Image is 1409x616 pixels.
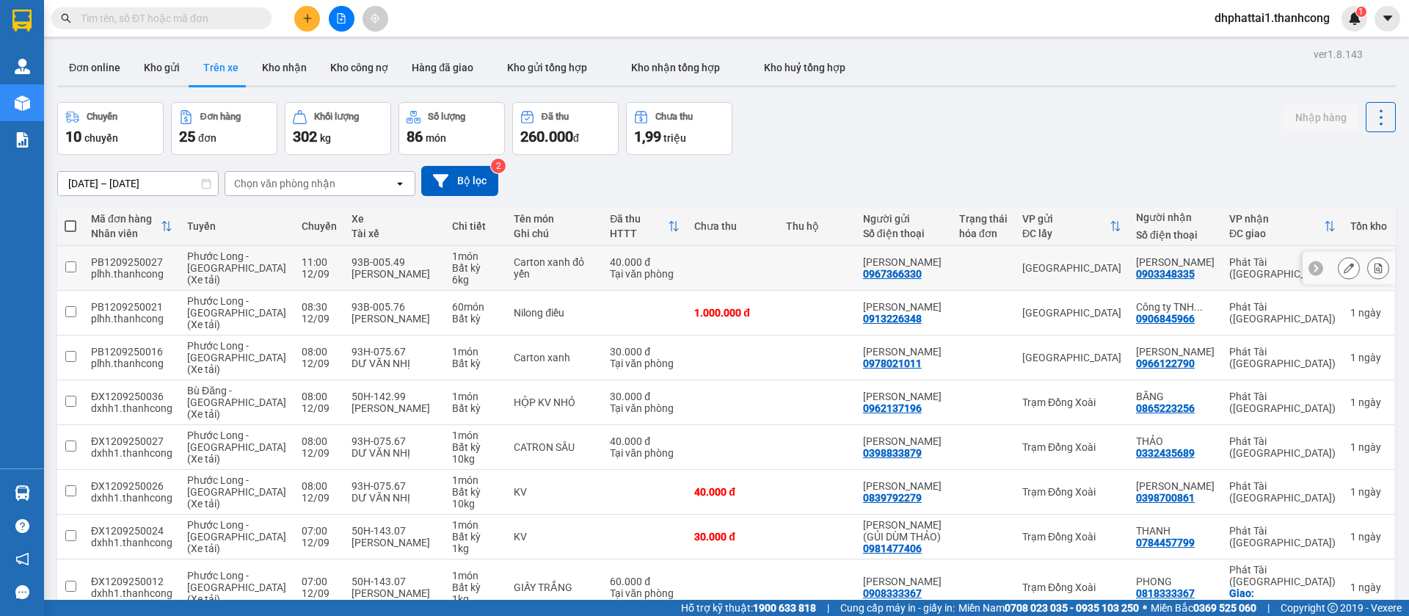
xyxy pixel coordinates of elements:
[314,112,359,122] div: Khối lượng
[363,6,388,32] button: aim
[542,112,569,122] div: Đã thu
[1358,531,1381,543] span: ngày
[352,492,437,504] div: DƯ VĂN NHỊ
[329,6,354,32] button: file-add
[200,112,241,122] div: Đơn hàng
[302,256,337,268] div: 11:00
[1136,537,1195,548] div: 0784457799
[520,128,573,145] span: 260.000
[302,220,337,232] div: Chuyến
[610,447,680,459] div: Tại văn phòng
[91,228,161,239] div: Nhân viên
[15,59,30,74] img: warehouse-icon
[15,552,29,566] span: notification
[631,62,720,73] span: Kho nhận tổng hợp
[198,132,216,144] span: đơn
[293,128,317,145] span: 302
[863,313,922,325] div: 0913226348
[753,602,816,614] strong: 1900 633 818
[352,358,437,369] div: DƯ VĂN NHỊ
[1350,307,1387,319] div: 1
[132,50,192,85] button: Kho gửi
[1193,602,1256,614] strong: 0369 525 060
[959,228,1008,239] div: hóa đơn
[1136,402,1195,414] div: 0865223256
[491,159,506,173] sup: 2
[1222,207,1343,246] th: Toggle SortBy
[400,50,485,85] button: Hàng đã giao
[610,256,680,268] div: 40.000 đ
[863,346,944,358] div: Mai Thanh Phương
[394,178,406,189] svg: open
[514,256,595,280] div: Carton xanh đỏ yến
[91,346,172,358] div: PB1209250016
[602,207,687,246] th: Toggle SortBy
[507,62,587,73] span: Kho gửi tổng hợp
[187,385,286,420] span: Bù Đăng - [GEOGRAPHIC_DATA] (Xe tải)
[863,358,922,369] div: 0978021011
[428,112,465,122] div: Số lượng
[863,576,944,587] div: NGÔ XUÂN PHƯƠNG
[91,447,172,459] div: dxhh1.thanhcong
[514,396,595,408] div: HỘP KV NHỎ
[84,132,118,144] span: chuyến
[352,587,437,599] div: [PERSON_NAME]
[840,600,955,616] span: Cung cấp máy in - giấy in:
[1358,352,1381,363] span: ngày
[610,391,680,402] div: 30.000 đ
[187,570,286,605] span: Phước Long - [GEOGRAPHIC_DATA] (Xe tải)
[1136,358,1195,369] div: 0966122790
[452,274,500,286] div: 6 kg
[610,435,680,447] div: 40.000 đ
[514,213,595,225] div: Tên món
[634,128,661,145] span: 1,99
[91,435,172,447] div: ĐX1209250027
[1229,228,1324,239] div: ĐC giao
[15,519,29,533] span: question-circle
[452,453,500,465] div: 10 kg
[302,13,313,23] span: plus
[352,447,437,459] div: DƯ VĂN NHỊ
[91,402,172,414] div: dxhh1.thanhcong
[91,587,172,599] div: dxhh1.thanhcong
[452,543,500,554] div: 1 kg
[452,346,500,358] div: 1 món
[352,391,437,402] div: 50H-142.99
[1229,587,1336,611] div: Giao: 497 HOÀ HẢO, Phường 6, Quận 10
[1005,602,1139,614] strong: 0708 023 035 - 0935 103 250
[426,132,446,144] span: món
[302,587,337,599] div: 12/09
[352,213,437,225] div: Xe
[91,525,172,537] div: ĐX1209250024
[302,358,337,369] div: 12/09
[352,346,437,358] div: 93H-075.67
[452,402,500,414] div: Bất kỳ
[15,95,30,111] img: warehouse-icon
[1350,441,1387,453] div: 1
[1136,268,1195,280] div: 0903348335
[514,581,595,593] div: GIẤY TRẮNG
[452,593,500,605] div: 1 kg
[1229,435,1336,459] div: Phát Tài ([GEOGRAPHIC_DATA])
[234,176,335,191] div: Chọn văn phòng nhận
[1348,12,1361,25] img: icon-new-feature
[15,485,30,501] img: warehouse-icon
[1136,587,1195,599] div: 0818333367
[187,250,286,286] span: Phước Long - [GEOGRAPHIC_DATA] (Xe tải)
[452,250,500,262] div: 1 món
[302,525,337,537] div: 07:00
[863,492,922,504] div: 0839792279
[1022,262,1121,274] div: [GEOGRAPHIC_DATA]
[320,132,331,144] span: kg
[1022,352,1121,363] div: [GEOGRAPHIC_DATA]
[452,498,500,510] div: 10 kg
[352,256,437,268] div: 93B-005.49
[1358,396,1381,408] span: ngày
[1381,12,1394,25] span: caret-down
[250,50,318,85] button: Kho nhận
[1151,600,1256,616] span: Miền Bắc
[863,268,922,280] div: 0967366330
[91,480,172,492] div: ĐX1209250026
[694,307,771,319] div: 1.000.000 đ
[514,486,595,498] div: KV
